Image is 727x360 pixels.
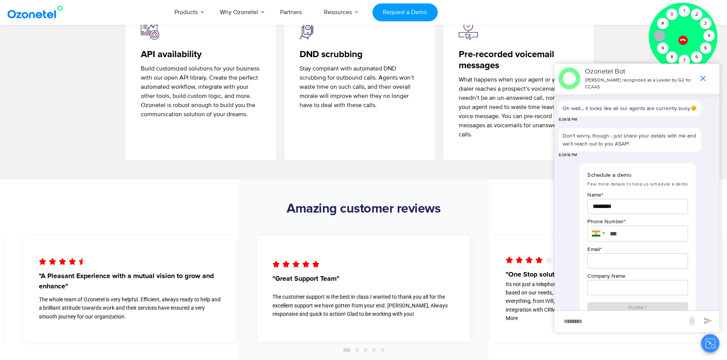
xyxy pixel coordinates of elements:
i:  [545,255,553,266]
div: 4 [703,30,715,42]
span: 6:39:18 PM [559,117,577,123]
div: Slides [24,236,703,357]
h5: DND scrubbing [300,49,420,60]
p: Stay compliant with automated DND scrubbing for outbound calls. Agents won’t waste time on such c... [300,64,420,110]
div: 1 / 5 [24,236,237,342]
span: end chat or minimize [695,71,711,86]
span: Go to slide 1 [343,348,351,352]
div: 1 [679,5,690,17]
p: Ozonetel Bot [585,67,695,77]
span: Go to slide 5 [380,348,384,352]
p: Don't worry, though - just share your details with me and we'll reach out to you ASAP! [563,132,697,148]
i:  [292,259,300,270]
div: 2 / 5 [257,236,470,342]
i:  [69,256,76,267]
i:  [282,259,290,270]
div: # [657,18,668,29]
a: Request a Demo [372,3,438,21]
img: header [558,67,580,90]
span: Go to slide 3 [364,348,368,352]
i:  [312,259,319,270]
p: Name * [587,191,688,199]
button: Close chat [701,334,719,352]
div: 3 [700,18,711,29]
i:  [535,255,543,266]
span: "A Pleasant Experience with a mutual vision to grow and enhance" [39,271,221,291]
div: 0 [666,9,677,20]
p: Oh wait... it looks like all our agents are currently busy. [563,104,697,112]
span: Go to slide 4 [372,348,376,352]
div: 2 [691,9,702,20]
div: The whole team of Ozonetel is very helpful. Efficient, always ready to help and a brilliant attit... [39,295,221,320]
p: Schedule a demo [587,171,688,180]
div: 5 [700,43,711,54]
div: 8 [666,51,677,63]
i:  [526,255,533,266]
p: [PERSON_NAME] recognized as a Leader by G2 for CCAAS [585,77,695,91]
h5: Pre-recorded voicemail messages [459,49,579,71]
h5: API availability [141,49,261,60]
div: 6 [691,51,702,63]
i:  [506,255,513,266]
div: 7 [679,55,690,66]
p: Company Name [587,272,688,280]
span: Go to slide 2 [355,348,359,352]
h2: Amazing customer reviews [6,202,721,217]
span: "One Stop solution for all telephony requirements" [506,269,662,280]
p: Phone Number * [587,218,688,226]
span: 6:39:18 PM [559,152,577,158]
span: "Great Support Team" [272,274,339,284]
div: new-msg-input [558,315,683,328]
div: 3 / 5 [490,236,703,342]
i:  [516,255,523,266]
div: 9 [657,43,668,54]
div: Its not just a telephony dailer, The best part of this solution is we can design it based on our ... [506,280,688,322]
div: India: + 91 [587,226,607,242]
i:  [272,259,280,270]
i:  [49,256,56,267]
img: 😔 [691,106,696,111]
p: Build customized solutions for your business with our open API library. Create the perfect automa... [141,64,261,119]
i:  [79,256,86,267]
div: The customer support is the best in class.I wanted to thank you all for the excellent support we ... [272,293,455,318]
span: Few more details to help us schedule a demo [587,181,688,187]
p: What happens when your agent or your dialer reaches a prospect’s voicemail? It needn’t be an un-a... [459,75,579,139]
p: Email * [587,245,688,253]
i:  [302,259,309,270]
i:  [39,256,46,267]
i:  [59,256,66,267]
